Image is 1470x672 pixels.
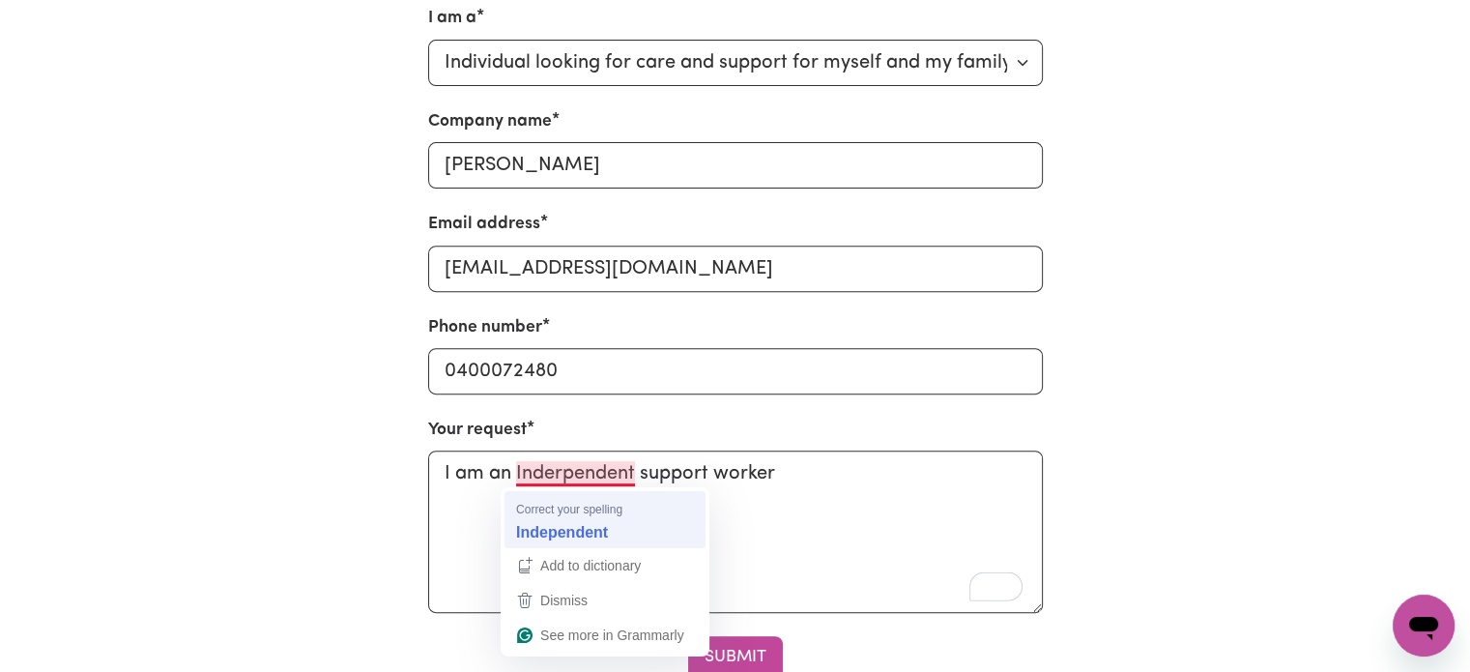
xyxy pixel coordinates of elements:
label: Your request [428,418,527,443]
textarea: To enrich screen reader interactions, please activate Accessibility in Grammarly extension settings [428,451,1043,613]
label: Phone number [428,315,542,340]
input: Your phone number [428,348,1043,394]
input: Your company name [428,142,1043,189]
label: Email address [428,212,540,237]
iframe: Button to launch messaging window [1393,595,1455,657]
label: Company name [428,109,552,134]
label: I am a [428,6,476,31]
input: Your email address [428,246,1043,292]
